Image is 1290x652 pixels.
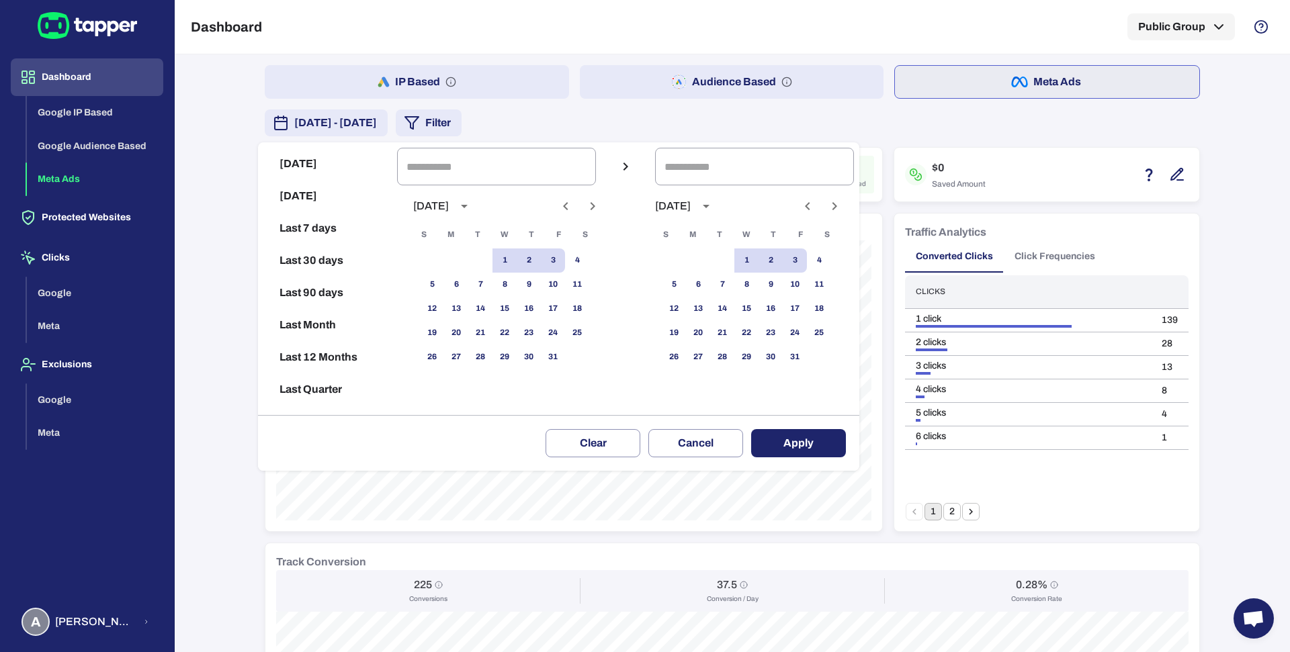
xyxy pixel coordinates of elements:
[263,406,392,438] button: Reset
[710,273,734,297] button: 7
[263,309,392,341] button: Last Month
[807,321,831,345] button: 25
[541,345,565,369] button: 31
[492,297,517,321] button: 15
[734,222,759,248] span: Wednesday
[444,321,468,345] button: 20
[439,222,463,248] span: Monday
[686,345,710,369] button: 27
[263,373,392,406] button: Last Quarter
[517,248,541,273] button: 2
[468,297,492,321] button: 14
[554,195,577,218] button: Previous month
[412,222,436,248] span: Sunday
[707,222,732,248] span: Tuesday
[444,297,468,321] button: 13
[648,429,743,457] button: Cancel
[444,273,468,297] button: 6
[546,429,640,457] button: Clear
[751,429,846,457] button: Apply
[710,345,734,369] button: 28
[759,321,783,345] button: 23
[686,321,710,345] button: 20
[468,273,492,297] button: 7
[655,199,691,213] div: [DATE]
[413,199,449,213] div: [DATE]
[541,297,565,321] button: 17
[565,273,589,297] button: 11
[734,321,759,345] button: 22
[734,248,759,273] button: 1
[517,273,541,297] button: 9
[517,345,541,369] button: 30
[759,345,783,369] button: 30
[492,222,517,248] span: Wednesday
[695,195,718,218] button: calendar view is open, switch to year view
[686,297,710,321] button: 13
[662,345,686,369] button: 26
[492,248,517,273] button: 1
[541,248,565,273] button: 3
[807,297,831,321] button: 18
[492,321,517,345] button: 22
[263,212,392,244] button: Last 7 days
[565,248,589,273] button: 4
[759,248,783,273] button: 2
[734,297,759,321] button: 15
[681,222,705,248] span: Monday
[759,273,783,297] button: 9
[788,222,812,248] span: Friday
[492,273,517,297] button: 8
[453,195,476,218] button: calendar view is open, switch to year view
[581,195,604,218] button: Next month
[546,222,570,248] span: Friday
[263,244,392,277] button: Last 30 days
[783,248,807,273] button: 3
[517,321,541,345] button: 23
[492,345,517,369] button: 29
[783,273,807,297] button: 10
[1234,598,1274,639] div: Open chat
[263,277,392,309] button: Last 90 days
[565,321,589,345] button: 25
[734,345,759,369] button: 29
[468,345,492,369] button: 28
[565,297,589,321] button: 18
[807,248,831,273] button: 4
[263,180,392,212] button: [DATE]
[420,345,444,369] button: 26
[823,195,846,218] button: Next month
[807,273,831,297] button: 11
[654,222,678,248] span: Sunday
[444,345,468,369] button: 27
[263,341,392,373] button: Last 12 Months
[541,321,565,345] button: 24
[710,297,734,321] button: 14
[420,273,444,297] button: 5
[710,321,734,345] button: 21
[734,273,759,297] button: 8
[796,195,819,218] button: Previous month
[466,222,490,248] span: Tuesday
[573,222,597,248] span: Saturday
[662,273,686,297] button: 5
[662,321,686,345] button: 19
[815,222,839,248] span: Saturday
[783,321,807,345] button: 24
[686,273,710,297] button: 6
[662,297,686,321] button: 12
[783,297,807,321] button: 17
[263,148,392,180] button: [DATE]
[541,273,565,297] button: 10
[517,297,541,321] button: 16
[519,222,544,248] span: Thursday
[783,345,807,369] button: 31
[468,321,492,345] button: 21
[761,222,785,248] span: Thursday
[759,297,783,321] button: 16
[420,321,444,345] button: 19
[420,297,444,321] button: 12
